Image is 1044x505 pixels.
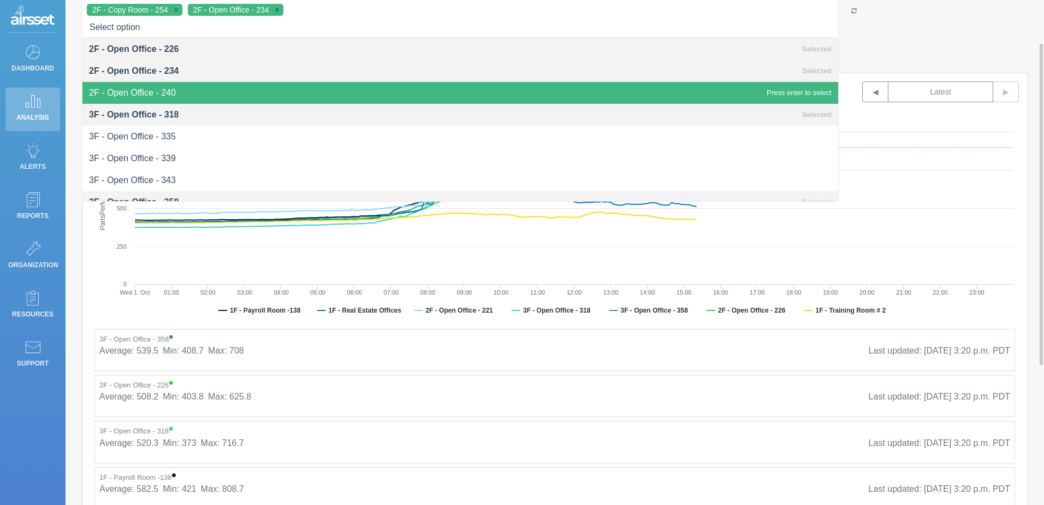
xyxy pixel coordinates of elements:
[200,289,216,296] text: 02:00
[5,333,60,377] a: Support
[274,289,289,296] text: 04:00
[120,289,150,296] text: Wed 1. Oct
[99,472,1010,483] p: 1F - Payroll Room -138
[208,390,251,403] li: Max: 625.8
[89,88,176,97] span: 2F - Open Office - 240
[89,110,179,119] span: 3F - Open Office - 318
[896,289,911,296] text: 21:00
[888,81,993,102] button: Latest
[87,22,816,33] input: Select option
[530,289,545,296] text: 11:00
[163,344,204,357] li: Min: 408.7
[89,175,176,185] span: 3F - Open Office - 343
[494,289,509,296] text: 10:00
[718,307,786,314] text: 2F - Open Office - 226
[99,390,158,403] li: Average: 508.2
[99,426,1010,436] p: 3F - Open Office - 318
[862,81,888,102] button: ◀
[869,437,1010,459] div: Last updated: [DATE] 3:20 p.m. PDT
[5,235,60,279] a: Organization
[89,197,179,207] span: 3F - Open Office - 358
[169,330,174,344] b: •
[5,38,60,82] a: Dashboard
[869,483,1010,504] div: Last updated: [DATE] 3:20 p.m. PDT
[786,289,802,296] text: 18:00
[8,257,57,273] p: Organization
[993,81,1019,102] button: ▶
[310,289,325,296] text: 05:00
[99,380,1010,390] p: 2F - Open Office - 226
[347,289,362,296] text: 06:00
[869,344,1010,366] div: Last updated: [DATE] 3:20 p.m. PDT
[99,437,158,450] li: Average: 520.3
[208,344,244,357] li: Max: 708
[89,154,176,163] span: 3F - Open Office - 339
[425,307,493,314] text: 2F - Open Office - 221
[5,186,60,230] a: Reports
[329,307,402,314] text: 1F - Real Estate Offices
[89,132,176,141] span: 3F - Open Office - 335
[816,307,886,314] text: 1F - Training Room # 2
[117,205,127,212] text: 500
[5,87,60,131] a: Analysis
[171,468,176,483] b: •
[603,289,619,296] text: 13:00
[117,243,127,250] text: 250
[99,344,158,357] li: Average: 539.5
[99,483,158,496] li: Average: 582.5
[5,137,60,180] a: Alerts
[8,109,57,126] p: Analysis
[169,421,174,436] b: •
[750,289,765,296] text: 17:00
[823,289,838,296] text: 19:00
[201,437,244,450] li: Max: 716.7
[869,390,1010,412] div: Last updated: [DATE] 3:20 p.m. PDT
[163,483,196,496] li: Min: 421
[89,44,179,54] span: 2F - Open Office - 226
[384,289,399,296] text: 07:00
[713,289,728,296] text: 16:00
[457,289,472,296] text: 09:00
[8,306,57,322] p: Resources
[89,66,179,75] span: 2F - Open Office - 234
[8,60,57,77] p: Dashboard
[99,186,106,231] text: PartsPerMillion
[169,375,174,390] b: •
[567,289,582,296] text: 12:00
[420,289,436,296] text: 08:00
[164,289,179,296] text: 01:00
[933,289,948,296] text: 22:00
[11,5,55,27] img: Logo
[92,5,168,14] span: 2F - Copy Room - 254
[230,307,301,314] text: 1F - Payroll Room -138
[201,483,244,496] li: Max: 808.7
[859,289,875,296] text: 20:00
[99,334,1010,344] p: 3F - Open Office - 358
[8,158,57,175] p: Alerts
[5,284,60,328] a: Resources
[8,208,57,224] p: Reports
[620,307,688,314] text: 3F - Open Office - 358
[677,289,692,296] text: 15:00
[123,281,127,287] text: 0
[640,289,655,296] text: 14:00
[237,289,252,296] text: 03:00
[523,307,591,314] text: 3F - Open Office - 318
[163,437,196,450] li: Min: 373
[163,390,204,403] li: Min: 403.8
[969,289,984,296] text: 23:00
[193,5,269,14] span: 2F - Open Office - 234
[8,355,57,372] p: Support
